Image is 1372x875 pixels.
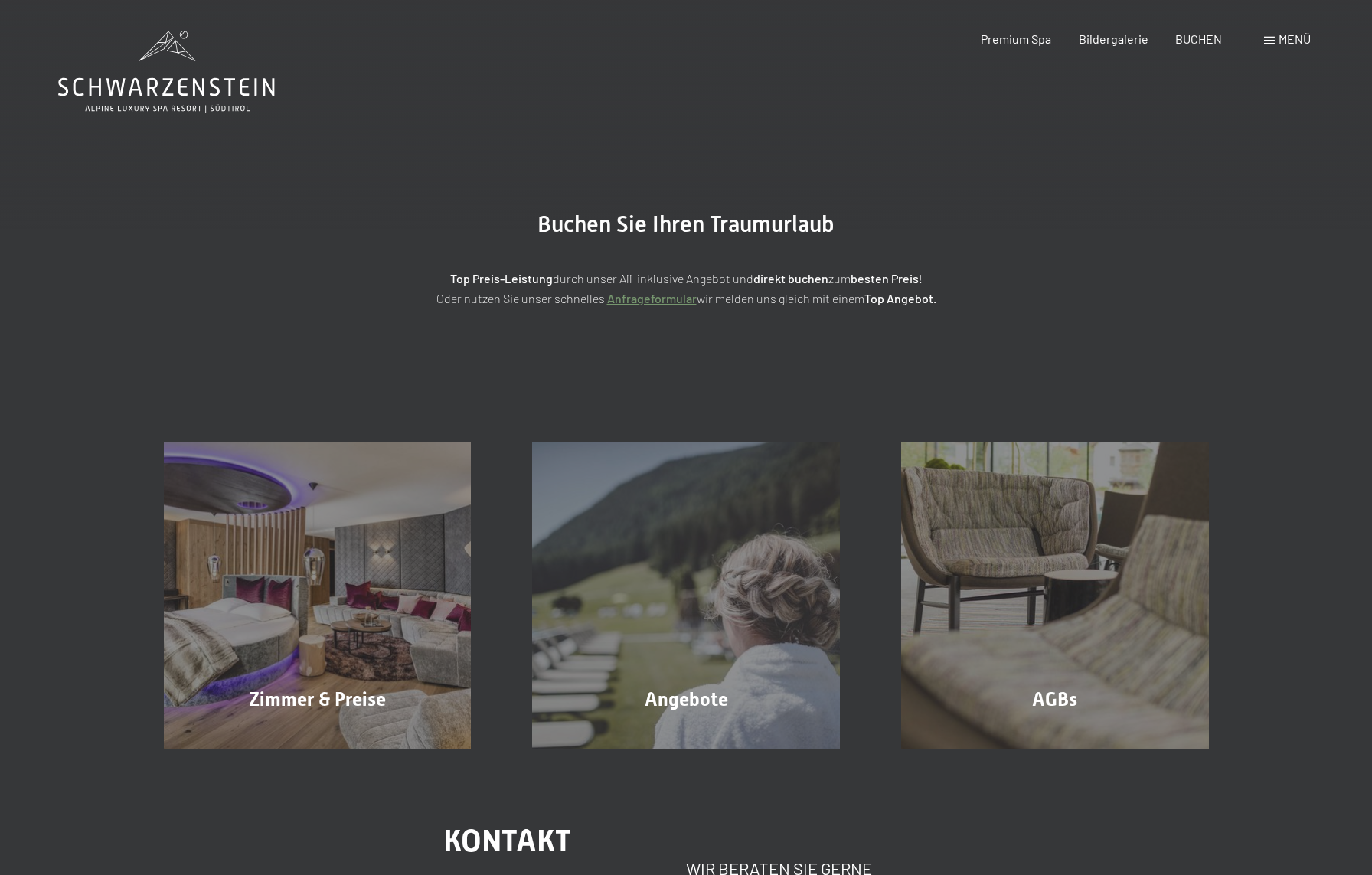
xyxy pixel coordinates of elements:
span: Angebote [645,688,728,710]
span: Zimmer & Preise [249,688,386,710]
a: Buchung AGBs [871,442,1240,749]
strong: Top Angebot. [864,291,936,305]
strong: Top Preis-Leistung [450,271,553,286]
a: Buchung Zimmer & Preise [133,442,502,749]
strong: direkt buchen [753,271,828,286]
a: Bildergalerie [1079,31,1148,46]
span: Menü [1279,31,1311,46]
span: Buchen Sie Ihren Traumurlaub [537,211,835,237]
p: durch unser All-inklusive Angebot und zum ! Oder nutzen Sie unser schnelles wir melden uns gleich... [303,269,1069,308]
span: AGBs [1032,688,1077,710]
a: Anfrageformular [607,291,697,305]
a: BUCHEN [1175,31,1222,46]
a: Premium Spa [981,31,1051,46]
a: Buchung Angebote [501,442,871,749]
span: Kontakt [443,823,571,859]
strong: besten Preis [851,271,919,286]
